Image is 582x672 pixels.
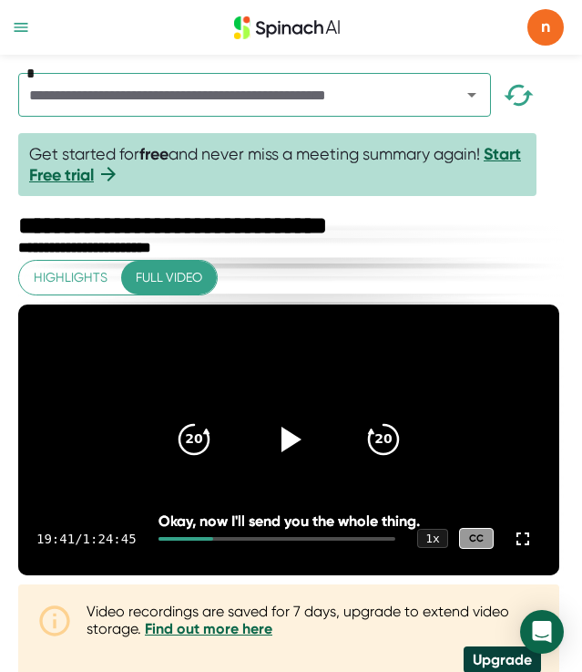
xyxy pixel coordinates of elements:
a: Start Free trial [29,144,521,185]
div: 1 x [417,529,448,548]
div: 19:41 / 1:24:45 [36,532,137,546]
span: Highlights [34,266,107,289]
a: Find out more here [145,620,272,637]
span: Full video [136,266,202,289]
div: Okay, now I'll send you the whole thing. [72,512,505,530]
button: Open [459,82,485,108]
div: Open Intercom Messenger [520,610,564,654]
div: CC [459,528,494,549]
button: Full video [121,261,217,295]
span: Get started for and never miss a meeting summary again! [29,144,526,185]
button: Highlights [19,261,122,295]
div: Video recordings are saved for 7 days, upgrade to extend video storage. [87,603,541,637]
span: n [527,9,564,46]
b: free [139,144,168,164]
